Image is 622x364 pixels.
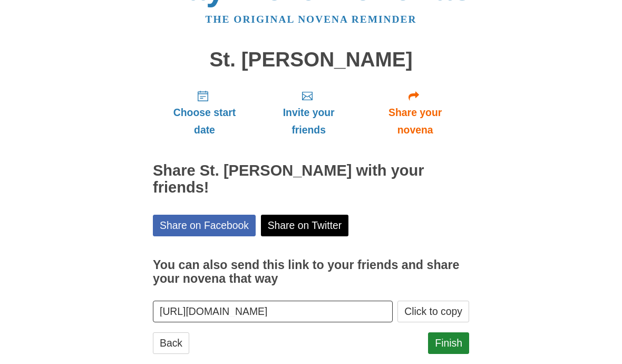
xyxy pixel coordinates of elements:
[153,162,469,196] h2: Share St. [PERSON_NAME] with your friends!
[153,215,256,236] a: Share on Facebook
[256,81,361,144] a: Invite your friends
[261,215,349,236] a: Share on Twitter
[153,49,469,71] h1: St. [PERSON_NAME]
[206,14,417,25] a: The original novena reminder
[372,104,459,139] span: Share your novena
[163,104,246,139] span: Choose start date
[397,301,469,322] button: Click to copy
[428,332,469,354] a: Finish
[153,332,189,354] a: Back
[153,81,256,144] a: Choose start date
[361,81,469,144] a: Share your novena
[153,258,469,285] h3: You can also send this link to your friends and share your novena that way
[267,104,351,139] span: Invite your friends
